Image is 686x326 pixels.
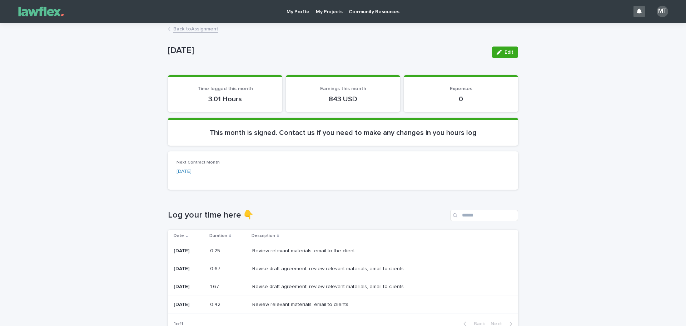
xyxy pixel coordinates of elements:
[168,296,518,313] tr: [DATE]0.420.42 Review relevant materials, email to clients.Review relevant materials, email to cl...
[450,86,472,91] span: Expenses
[252,232,275,240] p: Description
[14,4,68,19] img: Gnvw4qrBSHOAfo8VMhG6
[177,95,274,103] p: 3.01 Hours
[657,6,668,17] div: MT
[492,47,518,58] button: Edit
[210,282,220,290] p: 1.67
[320,86,366,91] span: Earnings this month
[177,160,220,165] span: Next Contract Month
[252,264,406,272] p: Revise draft agreement, review relevant materials, email to clients.
[168,210,447,220] h1: Log your time here 👇
[168,45,486,56] p: [DATE]
[168,260,518,278] tr: [DATE]0.670.67 Revise draft agreement, review relevant materials, email to clients.Revise draft a...
[174,266,204,272] p: [DATE]
[294,95,392,103] p: 843 USD
[209,232,227,240] p: Duration
[210,247,222,254] p: 0.25
[168,278,518,296] tr: [DATE]1.671.67 Revise draft agreement, review relevant materials, email to clients.Revise draft a...
[177,168,192,175] a: [DATE]
[174,248,204,254] p: [DATE]
[168,242,518,260] tr: [DATE]0.250.25 Review relevant materials, email to the client.Review relevant materials, email to...
[174,302,204,308] p: [DATE]
[252,300,351,308] p: Review relevant materials, email to clients.
[504,50,513,55] span: Edit
[252,282,406,290] p: Revise draft agreement, review relevant materials, email to clients.
[450,210,518,221] input: Search
[210,300,222,308] p: 0.42
[198,86,253,91] span: Time logged this month
[412,95,509,103] p: 0
[177,128,509,137] p: This month is signed. Contact us if you need to make any changes in you hours log
[252,247,357,254] p: Review relevant materials, email to the client.
[174,232,184,240] p: Date
[210,264,222,272] p: 0.67
[173,24,218,33] a: Back toAssignment
[174,284,204,290] p: [DATE]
